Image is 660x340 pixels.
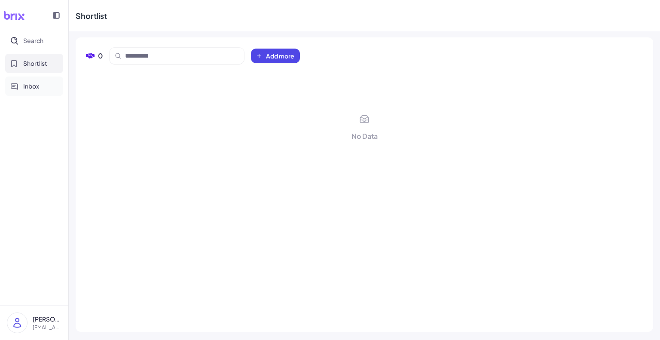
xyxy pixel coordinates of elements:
div: No Data [351,131,378,141]
span: 0 [98,51,103,61]
img: user_logo.png [7,313,27,333]
p: [PERSON_NAME] ([PERSON_NAME]) [33,315,61,324]
button: Inbox [5,77,63,96]
span: Shortlist [23,59,47,68]
span: Inbox [23,82,39,91]
button: Shortlist [5,54,63,73]
span: Search [23,36,43,45]
button: Search [5,31,63,50]
button: Add more [251,49,300,63]
p: [EMAIL_ADDRESS][DOMAIN_NAME] [33,324,61,331]
span: Add more [266,52,294,60]
div: Shortlist [76,10,107,21]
